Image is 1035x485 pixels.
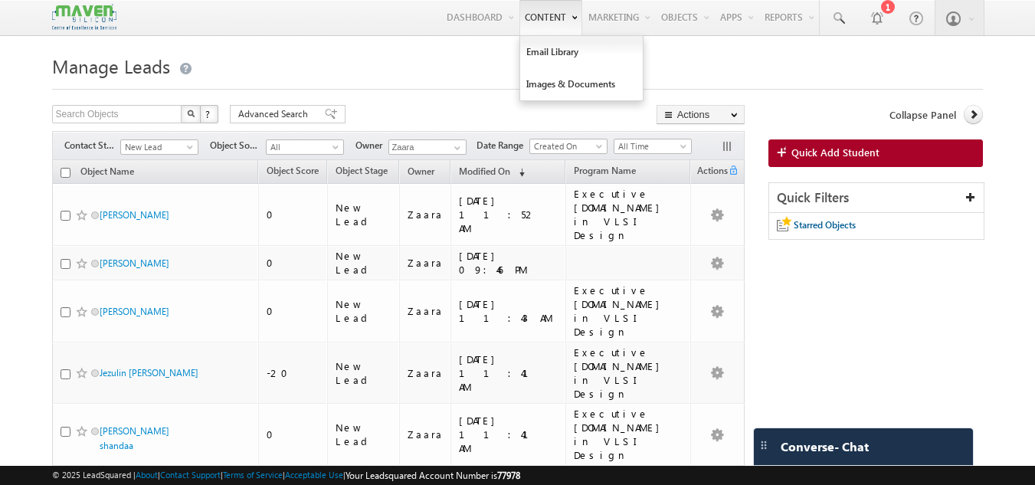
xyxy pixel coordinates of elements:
div: New Lead [336,249,392,277]
input: Check all records [61,168,70,178]
a: [PERSON_NAME] [100,257,169,269]
img: Custom Logo [52,4,116,31]
a: Modified On (sorted descending) [451,162,532,182]
div: Executive [DOMAIN_NAME] in VLSI Design [574,283,683,339]
a: All Time [614,139,692,154]
div: New Lead [336,201,392,228]
div: New Lead [336,421,392,448]
a: Jezulin [PERSON_NAME] [100,367,198,378]
img: Search [187,110,195,117]
a: Acceptable Use [285,470,343,480]
div: Executive [DOMAIN_NAME] in VLSI Design [574,187,683,242]
div: New Lead [336,297,392,325]
span: Manage Leads [52,54,170,78]
a: Show All Items [446,140,465,156]
div: 0 [267,208,320,221]
span: © 2025 LeadSquared | | | | | [52,468,520,483]
div: [DATE] 11:52 AM [459,194,558,235]
a: [PERSON_NAME] [100,306,169,317]
a: New Lead [120,139,198,155]
div: Zaara [408,256,444,270]
div: New Lead [336,359,392,387]
span: Collapse Panel [889,108,956,122]
a: Quick Add Student [768,139,984,167]
div: Executive [DOMAIN_NAME] in VLSI Design [574,346,683,401]
span: Modified On [459,165,510,177]
span: All Time [614,139,687,153]
span: ? [205,107,212,120]
span: New Lead [121,140,194,154]
span: Program Name [574,165,636,176]
span: Object Score [267,165,319,176]
a: About [136,470,158,480]
span: Owner [408,165,434,177]
span: Quick Add Student [791,146,879,159]
span: Owner [355,139,388,152]
span: Contact Stage [64,139,120,152]
div: [DATE] 11:43 AM [459,297,558,325]
a: [PERSON_NAME] shandaa [100,425,169,451]
a: Object Stage [328,162,395,182]
span: 77978 [497,470,520,481]
span: Starred Objects [794,219,856,231]
span: Date Range [477,139,529,152]
span: (sorted descending) [513,166,525,179]
div: Zaara [408,208,444,221]
div: Executive [DOMAIN_NAME] in VLSI Design [574,407,683,462]
a: Created On [529,139,608,154]
span: Created On [530,139,603,153]
div: [DATE] 11:41 AM [459,414,558,455]
a: Terms of Service [223,470,283,480]
span: Your Leadsquared Account Number is [346,470,520,481]
span: Advanced Search [238,107,313,121]
a: All [266,139,344,155]
button: Actions [657,105,745,124]
button: ? [200,105,218,123]
span: All [267,140,339,154]
div: Zaara [408,366,444,380]
div: 0 [267,304,320,318]
a: Email Library [520,36,643,68]
div: [DATE] 09:46 PM [459,249,558,277]
div: Quick Filters [769,183,984,213]
span: Converse - Chat [781,440,869,454]
div: [DATE] 11:41 AM [459,352,558,394]
a: [PERSON_NAME] [100,209,169,221]
a: Object Score [259,162,326,182]
a: Object Name [73,163,142,183]
img: carter-drag [758,439,770,451]
a: Contact Support [160,470,221,480]
input: Type to Search [388,139,467,155]
div: Zaara [408,428,444,441]
div: 0 [267,428,320,441]
div: Zaara [408,304,444,318]
a: Images & Documents [520,68,643,100]
div: -20 [267,366,320,380]
span: Object Stage [336,165,388,176]
div: 0 [267,256,320,270]
span: Actions [691,162,728,182]
span: Object Source [210,139,266,152]
a: Program Name [566,162,644,182]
